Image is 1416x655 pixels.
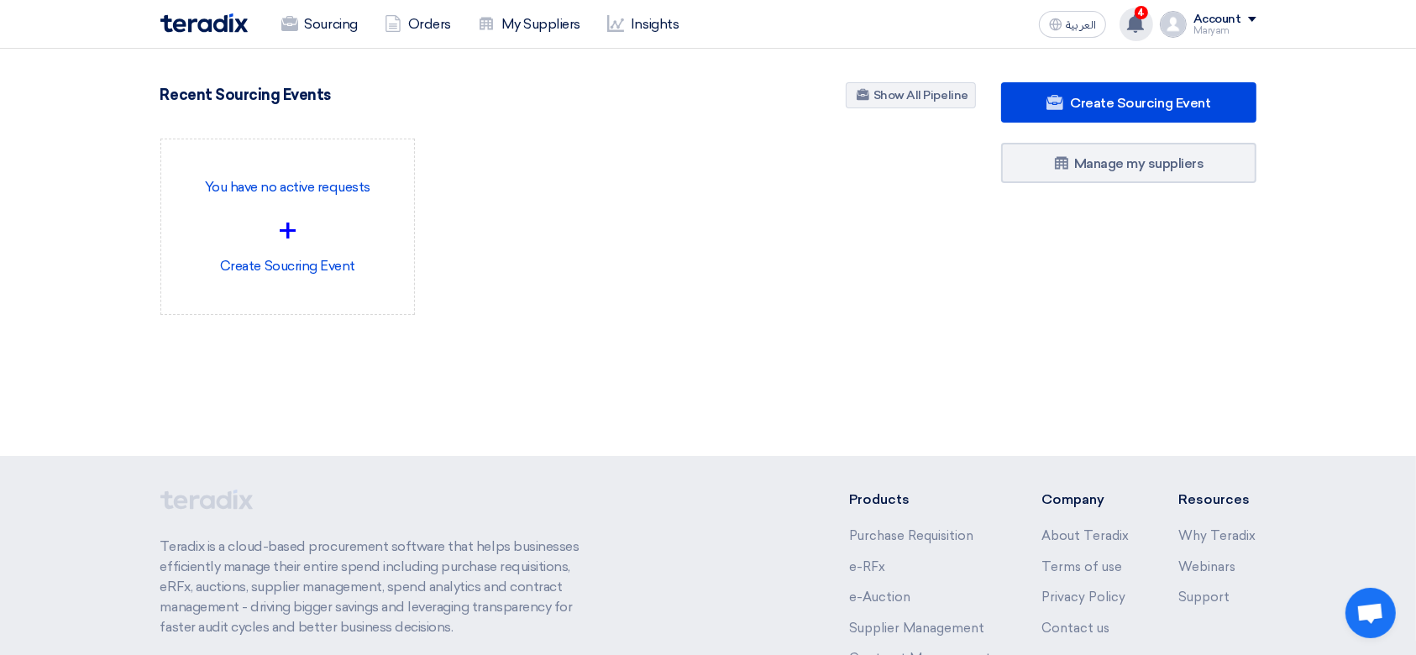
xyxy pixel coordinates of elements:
div: Open chat [1345,588,1396,638]
a: Contact us [1041,621,1109,636]
p: You have no active requests [175,177,401,197]
a: e-RFx [849,559,885,574]
button: العربية [1039,11,1106,38]
li: Company [1041,490,1129,510]
img: Teradix logo [160,13,248,33]
h4: Recent Sourcing Events [160,86,331,104]
div: Maryam [1193,26,1256,35]
span: 4 [1135,6,1148,19]
a: Purchase Requisition [849,528,973,543]
a: Manage my suppliers [1001,143,1256,183]
a: Why Teradix [1179,528,1256,543]
img: profile_test.png [1160,11,1187,38]
span: Create Sourcing Event [1070,95,1210,111]
li: Resources [1179,490,1256,510]
a: Insights [594,6,692,43]
a: Terms of use [1041,559,1122,574]
li: Products [849,490,991,510]
span: العربية [1066,19,1096,31]
p: Teradix is a cloud-based procurement software that helps businesses efficiently manage their enti... [160,537,599,637]
a: Support [1179,589,1230,605]
div: + [175,206,401,256]
a: Sourcing [268,6,371,43]
a: My Suppliers [464,6,594,43]
a: About Teradix [1041,528,1129,543]
a: Supplier Management [849,621,984,636]
a: Show All Pipeline [846,82,976,108]
a: Webinars [1179,559,1236,574]
a: Orders [371,6,464,43]
a: Privacy Policy [1041,589,1125,605]
a: e-Auction [849,589,910,605]
div: Account [1193,13,1241,27]
div: Create Soucring Event [175,153,401,301]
